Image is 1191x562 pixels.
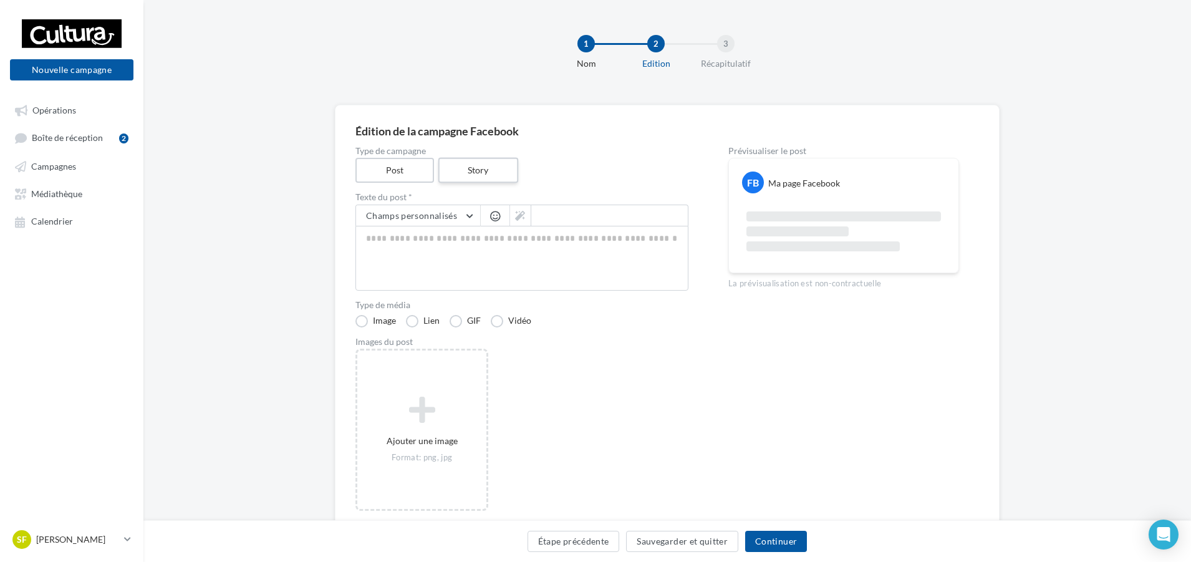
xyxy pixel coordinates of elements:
div: Open Intercom Messenger [1149,520,1179,550]
div: Edition [616,57,696,70]
span: Médiathèque [31,188,82,199]
a: Calendrier [7,210,136,232]
div: 2 [647,35,665,52]
a: Opérations [7,99,136,121]
button: Sauvegarder et quitter [626,531,738,552]
span: Champs personnalisés [366,210,457,221]
a: Boîte de réception2 [7,126,136,149]
label: Post [355,158,434,183]
span: Calendrier [31,216,73,227]
a: Médiathèque [7,182,136,205]
div: La prévisualisation est non-contractuelle [728,273,959,289]
p: [PERSON_NAME] [36,533,119,546]
label: Story [438,158,518,183]
label: GIF [450,315,481,327]
div: Nom [546,57,626,70]
div: Ma page Facebook [768,177,840,190]
label: Type de campagne [355,147,688,155]
a: SF [PERSON_NAME] [10,528,133,551]
label: Vidéo [491,315,531,327]
span: Boîte de réception [32,133,103,143]
label: Texte du post * [355,193,688,201]
button: Continuer [745,531,807,552]
div: Édition de la campagne Facebook [355,125,979,137]
span: SF [17,533,27,546]
button: Étape précédente [528,531,620,552]
button: Champs personnalisés [356,205,480,226]
div: 2 [119,133,128,143]
div: 1 [577,35,595,52]
div: 3 [717,35,735,52]
div: Prévisualiser le post [728,147,959,155]
label: Lien [406,315,440,327]
div: Récapitulatif [686,57,766,70]
span: Campagnes [31,161,76,172]
button: Nouvelle campagne [10,59,133,80]
label: Type de média [355,301,688,309]
span: Opérations [32,105,76,115]
a: Campagnes [7,155,136,177]
div: Images du post [355,337,688,346]
div: FB [742,172,764,193]
label: Image [355,315,396,327]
